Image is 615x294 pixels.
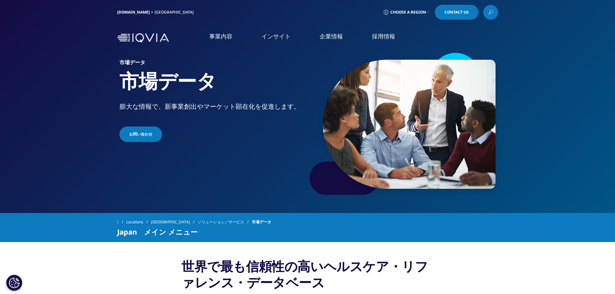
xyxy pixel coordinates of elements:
span: Japan メイン メニュー [117,228,198,236]
a: 事業内容 [209,32,232,40]
p: 膨大な情報で、新事業創出やマーケット顕在化を促進します。 [119,102,305,115]
nav: Primary [171,23,498,53]
span: Contact Us [445,10,469,14]
h1: 市場データ [119,69,305,102]
a: [DOMAIN_NAME] [117,9,150,15]
span: 市場データ [252,216,271,228]
a: お問い合わせ [119,127,162,142]
span: お問い合わせ [129,131,152,137]
a: 採用情報 [372,32,395,40]
a: 企業情報 [320,32,343,40]
div: [GEOGRAPHIC_DATA] [155,10,196,15]
span: Choose a Region [390,10,426,15]
a: ソリューション／サービス [198,216,252,228]
button: Cookie 設定 [6,275,22,291]
a: Locations [126,216,151,228]
a: [GEOGRAPHIC_DATA] [151,216,198,228]
img: 105_sharing-information.jpg [323,60,496,189]
h6: 市場データ [119,60,305,69]
a: Contact Us [435,5,478,20]
a: インサイト [261,32,291,40]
